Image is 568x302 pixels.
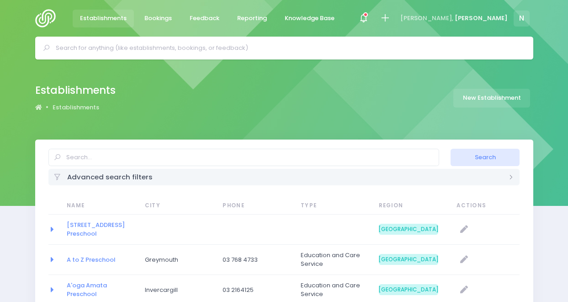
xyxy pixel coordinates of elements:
[67,202,126,210] span: Name
[379,202,438,210] span: Region
[453,89,530,108] a: New Establishment
[223,286,282,295] span: 03 2164125
[451,245,520,275] td: null
[182,10,227,27] a: Feedback
[48,169,520,185] div: Advanced search filters
[137,10,180,27] a: Bookings
[145,255,204,264] span: Greymouth
[295,245,373,275] td: Education and Care Service
[457,252,472,267] a: Edit
[379,254,438,265] span: [GEOGRAPHIC_DATA]
[301,251,360,269] span: Education and Care Service
[80,14,127,23] span: Establishments
[277,10,342,27] a: Knowledge Base
[451,215,520,245] td: null
[400,14,453,23] span: [PERSON_NAME],
[237,14,267,23] span: Reporting
[145,202,204,210] span: City
[301,281,360,299] span: Education and Care Service
[223,202,282,210] span: Phone
[35,9,61,27] img: Logo
[67,255,116,264] a: A to Z Preschool
[457,202,514,210] span: Actions
[514,11,530,27] span: N
[35,84,116,97] h2: Establishments
[223,255,282,264] span: 03 768 4733
[451,149,520,166] button: Search
[285,14,334,23] span: Knowledge Base
[190,14,219,23] span: Feedback
[301,202,360,210] span: Type
[217,245,295,275] td: 03 768 4733
[144,14,172,23] span: Bookings
[139,245,217,275] td: Greymouth
[379,224,438,235] span: [GEOGRAPHIC_DATA]
[373,245,451,275] td: South Island
[457,222,472,237] a: Edit
[56,41,520,55] input: Search for anything (like establishments, bookings, or feedback)
[230,10,275,27] a: Reporting
[67,281,107,299] a: A'oga Amata Preschool
[379,284,438,295] span: [GEOGRAPHIC_DATA]
[73,10,134,27] a: Establishments
[48,149,439,166] input: Search...
[373,215,451,245] td: South Island
[61,245,139,275] td: A to Z Preschool
[145,286,204,295] span: Invercargill
[455,14,508,23] span: [PERSON_NAME]
[67,221,125,238] a: [STREET_ADDRESS] Preschool
[457,282,472,297] a: Edit
[53,103,99,112] a: Establishments
[61,215,139,245] td: 120 Aerodrome Rd Preschool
